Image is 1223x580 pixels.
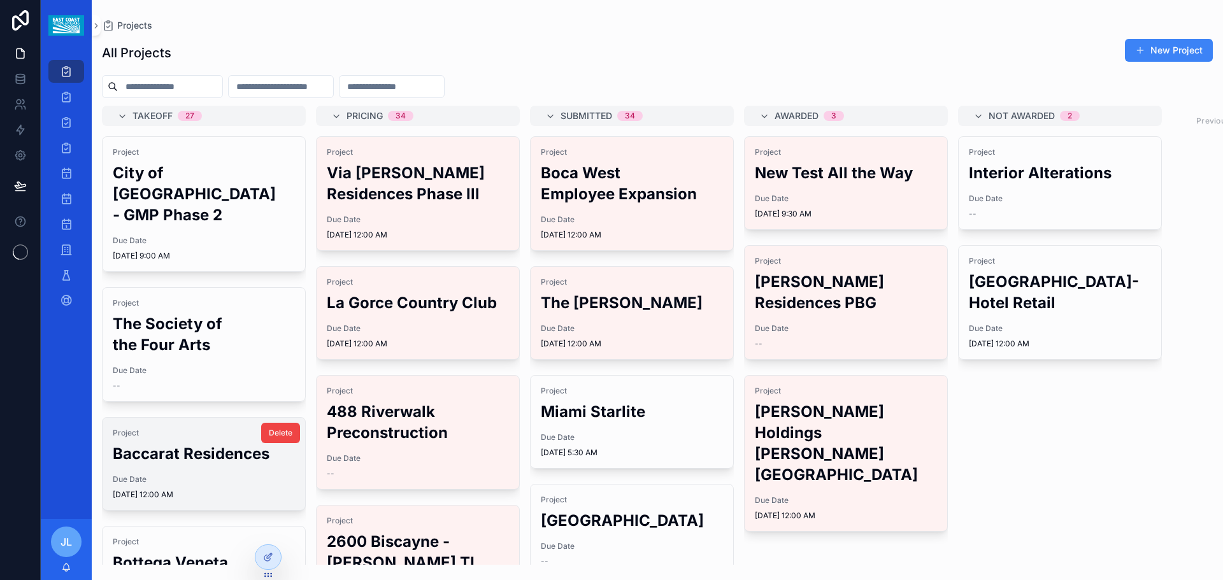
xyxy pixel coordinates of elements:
[530,484,734,577] a: Project[GEOGRAPHIC_DATA]Due Date--
[113,162,295,225] h2: City of [GEOGRAPHIC_DATA] - GMP Phase 2
[541,339,723,349] span: [DATE] 12:00 AM
[327,230,509,240] span: [DATE] 12:00 AM
[113,490,295,500] span: [DATE] 12:00 AM
[561,110,612,122] span: Submitted
[989,110,1055,122] span: Not Awarded
[755,323,937,334] span: Due Date
[269,428,292,438] span: Delete
[958,136,1162,230] a: ProjectInterior AlterationsDue Date--
[831,111,836,121] div: 3
[316,375,520,490] a: Project488 Riverwalk PreconstructionDue Date--
[744,375,948,532] a: Project[PERSON_NAME] Holdings [PERSON_NAME][GEOGRAPHIC_DATA]Due Date[DATE] 12:00 AM
[327,531,509,573] h2: 2600 Biscayne - [PERSON_NAME] TI
[541,386,723,396] span: Project
[316,136,520,251] a: ProjectVia [PERSON_NAME] Residences Phase lllDue Date[DATE] 12:00 AM
[113,381,120,391] span: --
[969,162,1151,183] h2: Interior Alterations
[327,147,509,157] span: Project
[327,469,334,479] span: --
[541,292,723,313] h2: The [PERSON_NAME]
[327,386,509,396] span: Project
[969,147,1151,157] span: Project
[755,339,762,349] span: --
[327,323,509,334] span: Due Date
[117,19,152,32] span: Projects
[113,236,295,246] span: Due Date
[530,375,734,469] a: ProjectMiami StarliteDue Date[DATE] 5:30 AM
[102,44,171,62] h1: All Projects
[541,277,723,287] span: Project
[530,266,734,360] a: ProjectThe [PERSON_NAME]Due Date[DATE] 12:00 AM
[755,271,937,313] h2: [PERSON_NAME] Residences PBG
[102,417,306,511] a: ProjectBaccarat ResidencesDue Date[DATE] 12:00 AMDelete
[755,147,937,157] span: Project
[61,534,72,549] span: JL
[327,277,509,287] span: Project
[113,552,295,573] h2: Bottega Veneta
[327,453,509,463] span: Due Date
[744,136,948,230] a: ProjectNew Test All the WayDue Date[DATE] 9:30 AM
[113,313,295,355] h2: The Society of the Four Arts
[958,245,1162,360] a: Project[GEOGRAPHIC_DATA]- Hotel RetailDue Date[DATE] 12:00 AM
[327,292,509,313] h2: La Gorce Country Club
[261,423,300,443] button: Delete
[969,323,1151,334] span: Due Date
[969,339,1151,349] span: [DATE] 12:00 AM
[396,111,406,121] div: 34
[541,230,723,240] span: [DATE] 12:00 AM
[113,298,295,308] span: Project
[132,110,173,122] span: Takeoff
[327,401,509,443] h2: 488 Riverwalk Preconstruction
[541,541,723,551] span: Due Date
[755,511,937,521] span: [DATE] 12:00 AM
[541,495,723,505] span: Project
[185,111,194,121] div: 27
[113,474,295,485] span: Due Date
[541,556,548,567] span: --
[327,339,509,349] span: [DATE] 12:00 AM
[755,162,937,183] h2: New Test All the Way
[775,110,819,122] span: Awarded
[744,245,948,360] a: Project[PERSON_NAME] Residences PBGDue Date--
[541,432,723,442] span: Due Date
[755,495,937,506] span: Due Date
[1125,39,1213,62] button: New Project
[541,162,723,204] h2: Boca West Employee Expansion
[625,111,635,121] div: 34
[755,209,937,219] span: [DATE] 9:30 AM
[347,110,383,122] span: Pricing
[48,15,83,36] img: App logo
[541,401,723,422] h2: Miami Starlite
[113,537,295,547] span: Project
[113,443,295,464] h2: Baccarat Residences
[969,256,1151,266] span: Project
[1068,111,1072,121] div: 2
[316,266,520,360] a: ProjectLa Gorce Country ClubDue Date[DATE] 12:00 AM
[541,510,723,531] h2: [GEOGRAPHIC_DATA]
[969,194,1151,204] span: Due Date
[327,215,509,225] span: Due Date
[541,147,723,157] span: Project
[113,147,295,157] span: Project
[969,209,976,219] span: --
[102,19,152,32] a: Projects
[327,516,509,526] span: Project
[113,365,295,376] span: Due Date
[102,136,306,272] a: ProjectCity of [GEOGRAPHIC_DATA] - GMP Phase 2Due Date[DATE] 9:00 AM
[755,401,937,485] h2: [PERSON_NAME] Holdings [PERSON_NAME][GEOGRAPHIC_DATA]
[113,428,295,438] span: Project
[113,251,295,261] span: [DATE] 9:00 AM
[327,162,509,204] h2: Via [PERSON_NAME] Residences Phase lll
[102,287,306,402] a: ProjectThe Society of the Four ArtsDue Date--
[755,386,937,396] span: Project
[755,256,937,266] span: Project
[541,323,723,334] span: Due Date
[541,215,723,225] span: Due Date
[530,136,734,251] a: ProjectBoca West Employee ExpansionDue Date[DATE] 12:00 AM
[755,194,937,204] span: Due Date
[41,51,92,329] div: scrollable content
[541,448,723,458] span: [DATE] 5:30 AM
[969,271,1151,313] h2: [GEOGRAPHIC_DATA]- Hotel Retail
